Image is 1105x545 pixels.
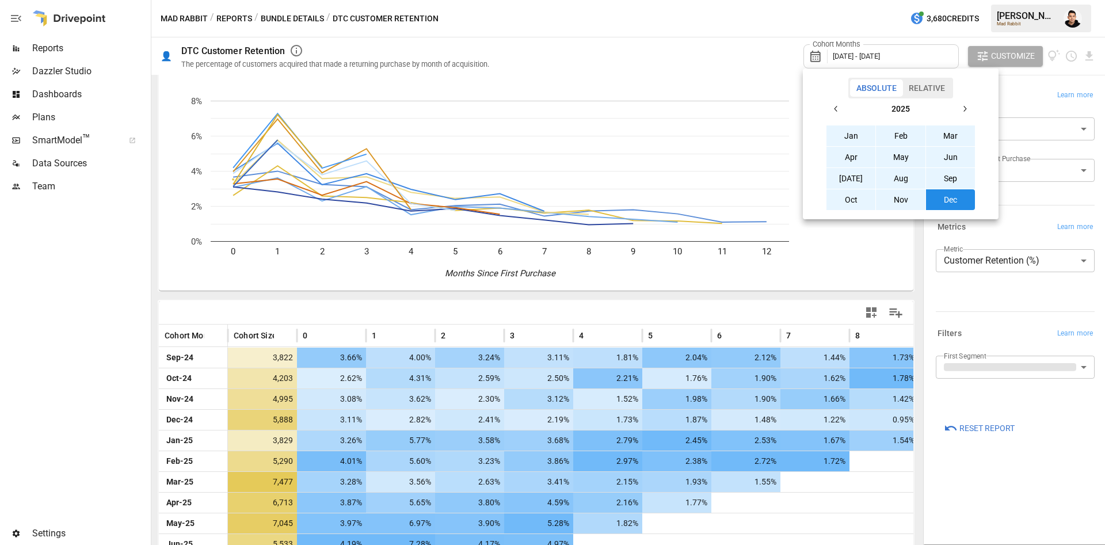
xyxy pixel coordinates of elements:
button: Apr [826,147,876,167]
button: Jun [926,147,976,167]
button: Nov [876,189,925,210]
button: Aug [876,168,925,189]
button: Relative [902,79,951,97]
button: Mar [926,125,976,146]
button: Absolute [850,79,903,97]
button: Jan [826,125,876,146]
button: Oct [826,189,876,210]
button: Feb [876,125,925,146]
button: Sep [926,168,976,189]
button: Dec [926,189,976,210]
button: May [876,147,925,167]
button: 2025 [847,98,954,119]
button: [DATE] [826,168,876,189]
